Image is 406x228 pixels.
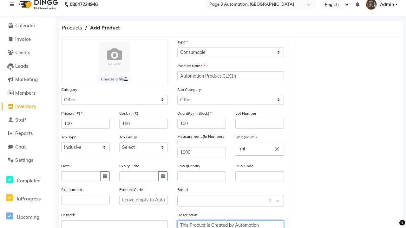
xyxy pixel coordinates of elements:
a: Staff [2,117,54,124]
a: Calendar [2,22,54,29]
label: Type [177,39,188,45]
a: Invoice [2,36,54,43]
span: Upcoming [17,214,39,220]
span: Reports [15,130,33,136]
a: Inventory [2,103,54,110]
input: Leave empty to Autogenerate [119,195,168,205]
label: Sub Category [177,87,201,92]
a: Chat [2,143,54,151]
span: Clients [15,49,30,55]
label: Quantity (In Stock) [177,111,212,116]
label: Brand [177,187,188,193]
a: Reports [2,130,54,137]
i: Close [274,145,281,152]
span: Members [15,90,36,96]
label: Tax Type [61,134,76,140]
span: Staff [15,117,26,123]
a: Marketing [2,76,54,83]
span: Products [59,22,85,34]
span: Chat [15,144,26,150]
label: Tax Group [119,134,137,140]
label: Description [177,212,197,218]
span: Leads [15,63,28,69]
span: Completed [17,178,41,184]
span: Inventory [15,103,36,109]
label: Product Code [119,187,143,193]
span: Clear all [268,197,274,204]
a: Clients [2,49,54,56]
label: Sku number [61,187,82,193]
label: Cost: (In ₹) [119,111,138,116]
span: Calendar [15,22,36,28]
label: HSN Code [235,163,253,169]
label: Date [61,163,70,169]
label: Lot Number [235,111,256,116]
a: Leads [2,63,54,70]
label: Category [61,87,77,92]
span: Marketing [15,76,38,82]
label: Expiry Date [119,163,139,169]
span: Settings [15,157,33,163]
label: Unit:(eg: ml) [235,134,257,140]
label: Product Name [177,63,205,69]
span: Invoice [15,36,31,42]
a: Members [2,90,54,97]
label: Price:(In ₹) [61,111,82,116]
label: Choose a file [97,74,132,84]
label: Measurement:(In Numbers ) [177,134,226,145]
label: Remark [61,212,75,218]
a: Settings [2,157,54,164]
span: Add Product [87,22,123,34]
label: Low quantity [177,163,200,169]
span: Admin [380,1,394,8]
img: Cinque Terre [99,41,130,72]
span: InProgress [17,196,41,202]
